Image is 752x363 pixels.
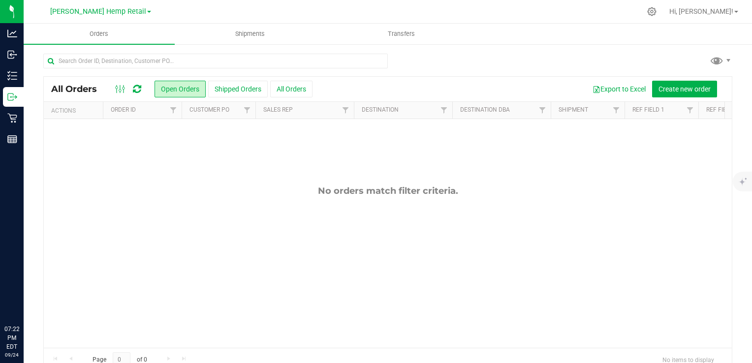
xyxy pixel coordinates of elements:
span: Hi, [PERSON_NAME]! [669,7,733,15]
a: Shipment [559,106,588,113]
div: Manage settings [646,7,658,16]
inline-svg: Reports [7,134,17,144]
a: Transfers [326,24,477,44]
iframe: Resource center unread badge [29,283,41,295]
a: Sales Rep [263,106,293,113]
span: Transfers [375,30,428,38]
button: Shipped Orders [208,81,268,97]
a: Ref Field 1 [632,106,664,113]
a: Filter [165,102,182,119]
span: Shipments [222,30,278,38]
input: Search Order ID, Destination, Customer PO... [43,54,388,68]
a: Filter [338,102,354,119]
a: Orders [24,24,175,44]
a: Filter [608,102,625,119]
p: 09/24 [4,351,19,359]
inline-svg: Retail [7,113,17,123]
button: All Orders [270,81,313,97]
a: Filter [436,102,452,119]
inline-svg: Inbound [7,50,17,60]
a: Customer PO [189,106,229,113]
inline-svg: Analytics [7,29,17,38]
a: Ref Field 2 [706,106,738,113]
inline-svg: Inventory [7,71,17,81]
div: Actions [51,107,99,114]
button: Export to Excel [586,81,652,97]
a: Destination [362,106,399,113]
inline-svg: Outbound [7,92,17,102]
p: 07:22 PM EDT [4,325,19,351]
span: [PERSON_NAME] Hemp Retail [50,7,146,16]
button: Create new order [652,81,717,97]
a: Filter [239,102,255,119]
a: Order ID [111,106,136,113]
a: Destination DBA [460,106,510,113]
a: Filter [682,102,698,119]
iframe: Resource center [10,284,39,314]
div: No orders match filter criteria. [44,185,732,196]
span: Create new order [658,85,711,93]
a: Filter [534,102,551,119]
button: Open Orders [155,81,206,97]
a: Shipments [175,24,326,44]
span: All Orders [51,84,107,94]
span: Orders [76,30,122,38]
